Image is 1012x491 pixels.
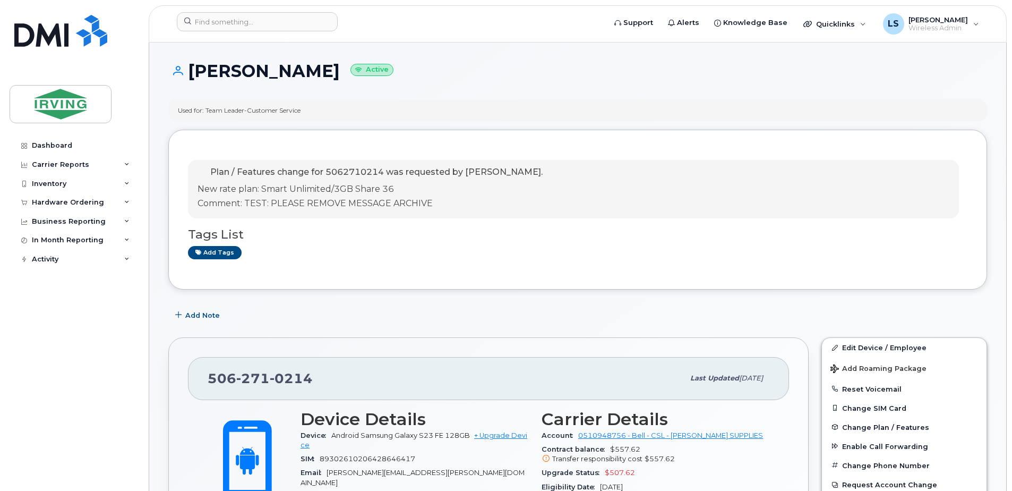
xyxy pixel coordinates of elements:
span: Android Samsung Galaxy S23 FE 128GB [331,431,470,439]
button: Enable Call Forwarding [822,437,987,456]
span: 0214 [270,370,313,386]
small: Active [350,64,393,76]
span: Upgrade Status [542,469,605,477]
p: Comment: TEST: PLEASE REMOVE MESSAGE ARCHIVE [198,198,543,210]
span: Plan / Features change for 5062710214 was requested by [PERSON_NAME]. [210,167,543,177]
span: $507.62 [605,469,635,477]
span: Add Roaming Package [830,365,927,375]
button: Add Roaming Package [822,357,987,379]
span: Eligibility Date [542,483,600,491]
span: SIM [301,455,320,463]
button: Add Note [168,306,229,325]
span: Device [301,431,331,439]
a: Edit Device / Employee [822,338,987,357]
span: 506 [208,370,313,386]
span: Contract balance [542,445,610,453]
p: New rate plan: Smart Unlimited/3GB Share 36 [198,183,543,196]
span: Email [301,469,327,477]
a: + Upgrade Device [301,431,527,449]
span: Account [542,431,578,439]
button: Change Plan / Features [822,418,987,437]
h3: Device Details [301,410,529,429]
div: Used for: Team Leader-Customer Service [178,106,301,115]
span: Transfer responsibility cost [552,455,642,463]
span: 89302610206428646417 [320,455,415,463]
span: [DATE] [600,483,623,491]
span: Add Note [185,310,220,320]
h1: [PERSON_NAME] [168,62,987,80]
span: Change Plan / Features [842,423,929,431]
button: Change Phone Number [822,456,987,475]
h3: Carrier Details [542,410,770,429]
span: Enable Call Forwarding [842,442,928,450]
button: Change SIM Card [822,399,987,418]
span: $557.62 [542,445,770,464]
span: [PERSON_NAME][EMAIL_ADDRESS][PERSON_NAME][DOMAIN_NAME] [301,469,525,486]
span: $557.62 [645,455,675,463]
span: Last updated [690,374,739,382]
a: Add tags [188,246,242,259]
button: Reset Voicemail [822,379,987,399]
a: 0510948756 - Bell - CSL - [PERSON_NAME] SUPPLIES [578,431,763,439]
span: 271 [236,370,270,386]
h3: Tags List [188,228,967,241]
span: [DATE] [739,374,763,382]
